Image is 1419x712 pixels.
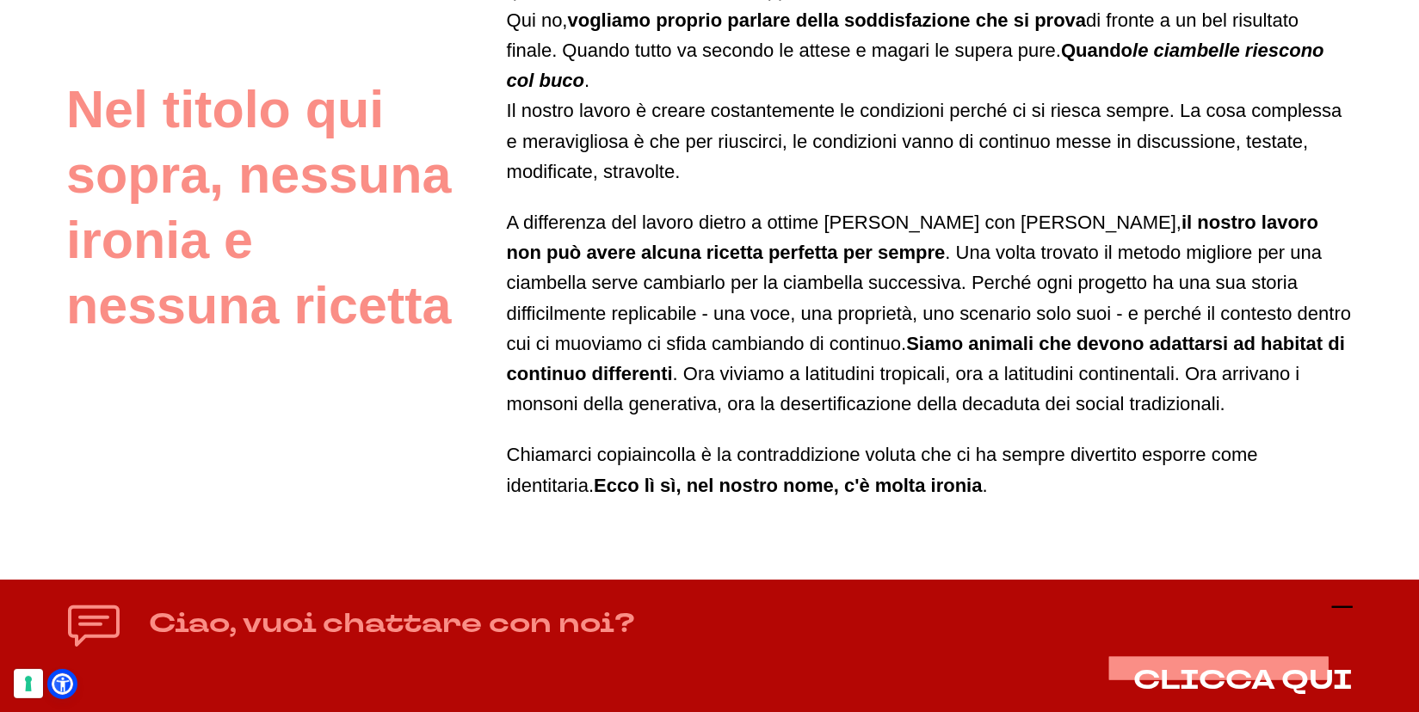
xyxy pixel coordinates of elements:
[507,40,1324,91] strong: Quando
[507,207,1353,419] p: A differenza del lavoro dietro a ottime [PERSON_NAME] con [PERSON_NAME], . Una volta trovato il m...
[1133,666,1353,695] button: CLICCA QUI
[14,669,43,698] button: Le tue preferenze relative al consenso per le tecnologie di tracciamento
[507,333,1345,384] strong: Siamo animali che devono adattarsi ad habitat di continuo differenti
[507,439,1353,500] p: Chiamarci copiaincolla è la contraddizione voluta che ci ha sempre divertito esporre come identit...
[1133,662,1353,698] span: CLICCA QUI
[149,605,635,642] h4: Ciao, vuoi chattare con noi?
[66,77,472,339] h2: Nel titolo qui sopra, nessuna ironia e nessuna ricetta
[507,40,1324,91] em: le ciambelle riescono col buco
[594,475,982,496] strong: Ecco lì sì, nel nostro nome, c'è molta ironia
[52,673,73,695] a: Open Accessibility Menu
[568,9,1087,31] strong: vogliamo proprio parlare della soddisfazione che si prova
